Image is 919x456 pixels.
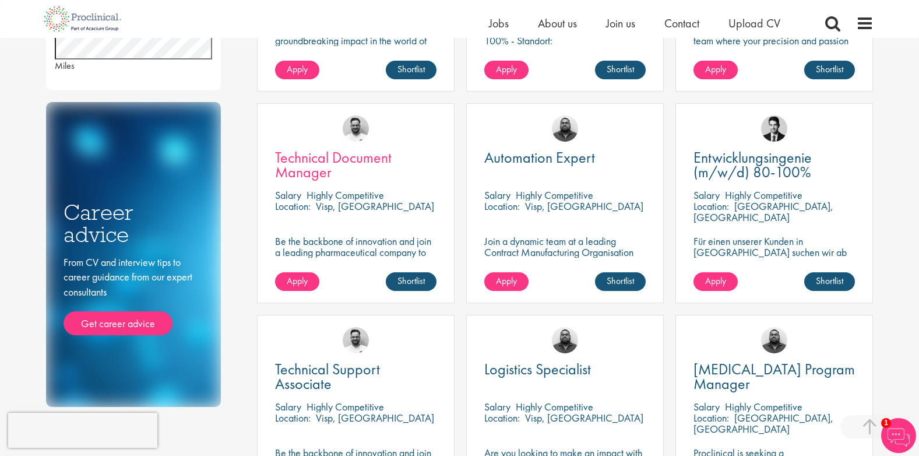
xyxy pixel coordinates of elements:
[275,359,380,394] span: Technical Support Associate
[693,148,812,182] span: Entwicklungsingenie (m/w/d) 80-100%
[693,359,855,394] span: [MEDICAL_DATA] Program Manager
[386,61,436,79] a: Shortlist
[496,63,517,75] span: Apply
[489,16,509,31] a: Jobs
[64,311,172,336] a: Get career advice
[728,16,780,31] a: Upload CV
[606,16,635,31] a: Join us
[275,61,319,79] a: Apply
[525,199,643,213] p: Visp, [GEOGRAPHIC_DATA]
[881,418,916,453] img: Chatbot
[8,413,157,448] iframe: reCAPTCHA
[64,255,203,336] div: From CV and interview tips to career guidance from our expert consultants
[761,327,787,353] img: Ashley Bennett
[275,148,392,182] span: Technical Document Manager
[275,188,301,202] span: Salary
[484,400,510,413] span: Salary
[693,400,720,413] span: Salary
[725,188,802,202] p: Highly Competitive
[595,61,646,79] a: Shortlist
[275,362,436,391] a: Technical Support Associate
[484,272,529,291] a: Apply
[484,362,646,377] a: Logistics Specialist
[64,201,203,246] h3: Career advice
[484,199,520,213] span: Location:
[275,199,311,213] span: Location:
[525,411,643,425] p: Visp, [GEOGRAPHIC_DATA]
[287,275,308,287] span: Apply
[804,61,855,79] a: Shortlist
[693,272,738,291] a: Apply
[804,272,855,291] a: Shortlist
[275,150,436,180] a: Technical Document Manager
[484,411,520,425] span: Location:
[693,199,729,213] span: Location:
[693,236,855,291] p: Für einen unserer Kunden in [GEOGRAPHIC_DATA] suchen wir ab sofort einen Entwicklungsingenieur Ku...
[693,199,833,224] p: [GEOGRAPHIC_DATA], [GEOGRAPHIC_DATA]
[552,115,578,142] img: Ashley Bennett
[725,400,802,413] p: Highly Competitive
[881,418,891,428] span: 1
[316,411,434,425] p: Visp, [GEOGRAPHIC_DATA]
[287,63,308,75] span: Apply
[484,236,646,291] p: Join a dynamic team at a leading Contract Manufacturing Organisation (CMO) and contribute to grou...
[516,400,593,413] p: Highly Competitive
[552,327,578,353] img: Ashley Bennett
[275,272,319,291] a: Apply
[484,148,595,167] span: Automation Expert
[538,16,577,31] a: About us
[484,188,510,202] span: Salary
[275,411,311,425] span: Location:
[316,199,434,213] p: Visp, [GEOGRAPHIC_DATA]
[275,400,301,413] span: Salary
[275,236,436,280] p: Be the backbone of innovation and join a leading pharmaceutical company to help keep life-changin...
[484,150,646,165] a: Automation Expert
[307,188,384,202] p: Highly Competitive
[595,272,646,291] a: Shortlist
[693,362,855,391] a: [MEDICAL_DATA] Program Manager
[693,411,729,425] span: Location:
[705,63,726,75] span: Apply
[693,411,833,436] p: [GEOGRAPHIC_DATA], [GEOGRAPHIC_DATA]
[343,327,369,353] img: Emile De Beer
[386,272,436,291] a: Shortlist
[693,188,720,202] span: Salary
[761,115,787,142] img: Thomas Wenig
[496,275,517,287] span: Apply
[516,188,593,202] p: Highly Competitive
[55,59,75,72] span: Miles
[484,359,591,379] span: Logistics Specialist
[693,150,855,180] a: Entwicklungsingenie (m/w/d) 80-100%
[693,61,738,79] a: Apply
[705,275,726,287] span: Apply
[307,400,384,413] p: Highly Competitive
[343,115,369,142] img: Emile De Beer
[484,61,529,79] a: Apply
[664,16,699,31] a: Contact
